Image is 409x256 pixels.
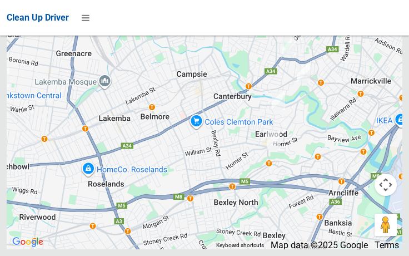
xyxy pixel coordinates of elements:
a: Click to see this area on Google Maps [9,235,46,249]
button: Drag Pegman onto the map to open Street View [375,214,397,236]
button: Keyboard shortcuts [216,242,264,249]
a: Terms (opens in new tab) [375,240,399,250]
span: Map data ©2025 Google [271,240,368,250]
span: Clean Up Driver [7,12,69,23]
a: Clean Up Driver [7,9,69,26]
div: 103 Prince Edward Avenue, EARLWOOD NSW 2206<br>Status : AssignedToRoute<br><a href="/driver/booki... [267,87,290,115]
img: Google [9,235,46,249]
div: 19 Starkey Street, HURLSTONE PARK NSW 2193<br>Status : AssignedToRoute<br><a href="/driver/bookin... [292,60,315,87]
div: 15 Hartill Law Avenue, EARLWOOD NSW 2206<br>Status : AssignedToRoute<br><a href="/driver/booking/... [262,127,285,155]
button: Map camera controls [375,174,397,196]
div: 682-704 New Canterbury Road, HURLSTONE PARK NSW 2193<br>Status : AssignedToRoute<br><a href="/dri... [278,33,300,61]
